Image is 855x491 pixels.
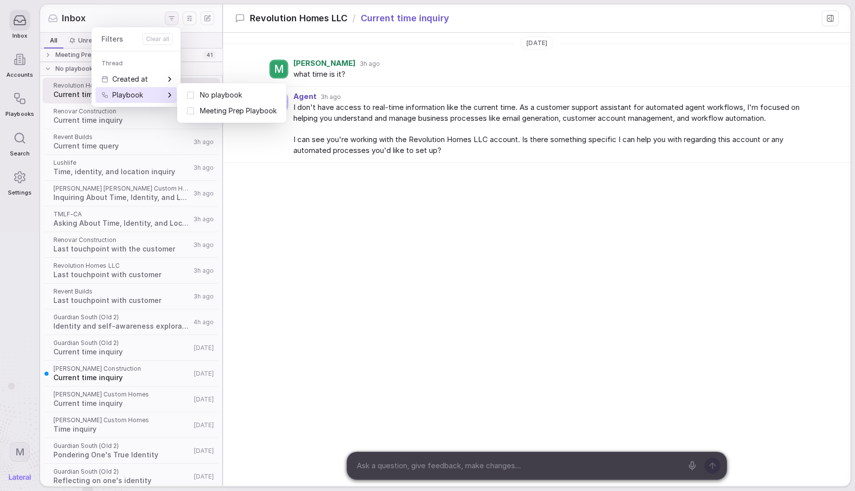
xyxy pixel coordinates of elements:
span: Meeting Prep Playbook [200,106,277,116]
div: Filters [92,27,181,107]
button: Clear all [142,33,173,45]
span: Playbook [112,90,143,100]
span: Created at [112,74,148,84]
span: Filters [101,34,123,44]
span: Thread [101,59,123,67]
span: No playbook [200,90,277,100]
